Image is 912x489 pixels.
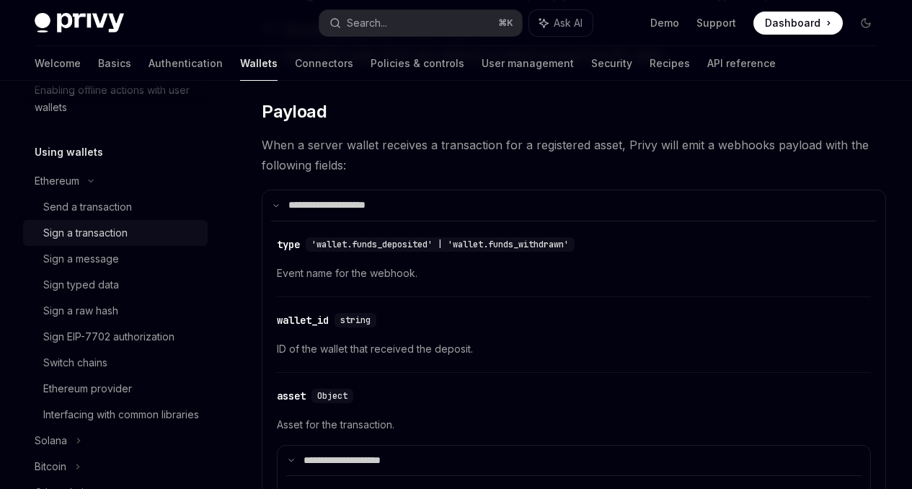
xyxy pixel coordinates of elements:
span: 'wallet.funds_deposited' | 'wallet.funds_withdrawn' [311,239,569,250]
div: Ethereum provider [43,380,132,397]
div: type [277,237,300,252]
span: ID of the wallet that received the deposit. [277,340,871,358]
a: Support [696,16,736,30]
a: Sign a message [23,246,208,272]
a: Security [591,46,632,81]
div: Sign typed data [43,276,119,294]
a: Welcome [35,46,81,81]
img: dark logo [35,13,124,33]
div: Sign a message [43,250,119,268]
a: Sign a raw hash [23,298,208,324]
span: Event name for the webhook. [277,265,871,282]
a: Sign EIP-7702 authorization [23,324,208,350]
a: Ethereum provider [23,376,208,402]
a: Policies & controls [371,46,464,81]
a: Send a transaction [23,194,208,220]
button: Ask AI [529,10,593,36]
span: string [340,314,371,326]
a: Sign typed data [23,272,208,298]
a: Dashboard [753,12,843,35]
span: Asset for the transaction. [277,416,871,433]
a: Interfacing with common libraries [23,402,208,428]
span: Object [317,390,347,402]
a: User management [482,46,574,81]
span: Payload [262,100,327,123]
span: ⌘ K [498,17,513,29]
div: Search... [347,14,387,32]
div: Sign EIP-7702 authorization [43,328,174,345]
span: Ask AI [554,16,583,30]
button: Toggle dark mode [854,12,877,35]
span: When a server wallet receives a transaction for a registered asset, Privy will emit a webhooks pa... [262,135,886,175]
div: Solana [35,432,67,449]
a: Demo [650,16,679,30]
div: wallet_id [277,313,329,327]
a: Basics [98,46,131,81]
a: API reference [707,46,776,81]
div: Switch chains [43,354,107,371]
a: Sign a transaction [23,220,208,246]
a: Authentication [149,46,223,81]
a: Wallets [240,46,278,81]
div: Ethereum [35,172,79,190]
a: Connectors [295,46,353,81]
div: Bitcoin [35,458,66,475]
div: Sign a transaction [43,224,128,242]
div: Send a transaction [43,198,132,216]
div: asset [277,389,306,403]
span: Dashboard [765,16,820,30]
div: Sign a raw hash [43,302,118,320]
div: Interfacing with common libraries [43,406,199,423]
button: Search...⌘K [319,10,522,36]
a: Switch chains [23,350,208,376]
h5: Using wallets [35,144,103,161]
a: Recipes [650,46,690,81]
